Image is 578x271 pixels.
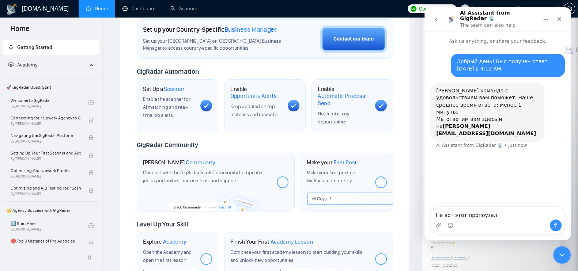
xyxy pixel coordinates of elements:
h1: Enable [230,85,282,100]
h1: Set up your Country-Specific [143,26,277,34]
span: Enable the scanner for AI matching and real-time job alerts. [143,96,190,118]
span: First Post [333,159,357,166]
span: By [PERSON_NAME] [11,139,81,144]
span: lock [88,241,94,246]
span: Make your first post on GigRadar community. [307,169,355,184]
span: Scanner [164,85,184,93]
span: user [462,6,468,11]
h1: Finish Your First [230,238,313,245]
span: 👑 Agency Success with GigRadar [3,203,99,218]
span: GigRadar Community [137,141,198,149]
a: 1️⃣ Start HereBy[PERSON_NAME] [11,218,88,234]
iframe: Intercom live chat [424,7,571,240]
span: Connecting Your Upwork Agency to GigRadar [11,114,81,122]
div: Contact our team [333,35,374,43]
span: rocket [8,45,14,50]
span: Never miss any opportunities. [318,111,349,125]
span: Optimizing Your Upwork Profile [11,167,81,174]
span: Academy [17,62,37,68]
iframe: Intercom live chat [553,246,571,264]
a: Welcome to GigRadarBy[PERSON_NAME] [11,95,88,111]
span: Complete your first academy lesson to start building your skills and unlock new opportunities. [230,249,362,263]
span: Academy [163,238,186,245]
span: 🚀 GigRadar Quick Start [3,80,99,95]
a: searchScanner [170,5,197,12]
span: Open the Academy and open the first lesson. [143,249,192,263]
span: Navigating the GigRadar Platform [11,132,81,139]
span: double-left [87,254,94,261]
h1: Make your [307,159,357,166]
span: ⛔ Top 3 Mistakes of Pro Agencies [11,237,81,245]
span: By [PERSON_NAME] [11,174,81,179]
span: By [PERSON_NAME] [11,122,81,126]
span: Community [186,159,215,166]
span: lock [88,118,94,123]
span: By [PERSON_NAME] [11,192,81,196]
span: fund-projection-screen [8,62,14,67]
span: Level Up Your Skill [137,220,188,228]
span: lock [88,135,94,140]
span: GigRadar Automation [137,68,199,76]
h1: Enable [318,85,369,107]
a: dashboardDashboard [122,5,156,12]
h1: [PERSON_NAME] [143,159,215,166]
h1: Set Up a [143,85,184,93]
img: slackcommunity-bg.png [169,189,263,211]
span: Optimizing and A/B Testing Your Scanner for Better Results [11,184,81,192]
span: Keep updated on top matches and new jobs. [230,103,279,118]
span: Connect with the GigRadar Slack Community for updates, job opportunities, partnerships, and support. [143,169,265,184]
span: lock [88,188,94,193]
h1: Explore [143,238,186,245]
span: Academy [8,62,37,68]
a: homeHome [86,5,108,12]
button: setting [563,3,575,15]
span: Setting Up Your First Scanner and Auto-Bidder [11,149,81,157]
span: check-circle [88,223,94,228]
span: Automatic Proposal Send [318,92,369,107]
span: Getting Started [17,44,52,50]
span: Home [4,23,35,39]
span: Academy Lesson [270,238,313,245]
span: check-circle [88,100,94,105]
img: upwork-logo.png [411,6,416,12]
span: setting [564,6,575,12]
li: Getting Started [3,40,99,55]
span: By [PERSON_NAME] [11,157,81,161]
span: lock [88,153,94,158]
span: Connects: [419,5,441,13]
img: logo [6,3,18,15]
button: Contact our team [320,26,387,53]
span: lock [88,170,94,175]
span: Business Manager [224,26,277,34]
span: Set up your [GEOGRAPHIC_DATA] or [GEOGRAPHIC_DATA] Business Manager to access country-specific op... [143,38,284,52]
span: 1180 [442,5,453,13]
span: Opportunity Alerts [230,92,277,100]
a: setting [563,6,575,12]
